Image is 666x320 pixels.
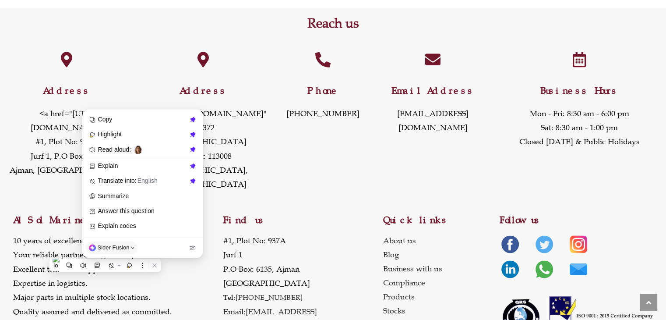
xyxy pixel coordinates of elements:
[383,248,500,262] a: Blog
[286,109,359,118] a: [PHONE_NUMBER]
[307,43,339,76] a: Phone
[397,109,469,132] a: [EMAIL_ADDRESS][DOMAIN_NAME]
[391,85,474,96] a: Email Address
[43,85,90,96] a: Address
[540,85,618,96] span: Business Hours
[500,216,653,225] h2: Follow us
[416,43,449,76] a: Email Address
[383,290,500,304] a: Products
[640,294,657,311] a: Scroll to the top of the page
[180,85,227,96] a: Address
[13,216,223,225] h2: Al Sol Marine Services
[137,107,268,192] p: <a href="[URL][DOMAIN_NAME]" W-372 [GEOGRAPHIC_DATA] P.O Box: 113008 [GEOGRAPHIC_DATA], [GEOGRAPH...
[236,293,303,302] a: [PHONE_NUMBER]
[383,234,500,248] a: About us
[383,276,500,290] a: Compliance
[4,107,129,178] p: <a href="[URL][DOMAIN_NAME]" #1, Plot No: 937A Jurf 1, P.O Box: 6135 Ajman, [GEOGRAPHIC_DATA]
[307,85,339,96] a: Phone
[223,293,236,302] span: Tel:
[383,262,500,276] a: Business with us
[383,304,500,318] a: Stocks
[223,216,383,225] h2: Find us
[187,43,220,76] a: Address
[497,107,661,149] p: Mon - Fri: 8:30 am - 6:00 pm Sat: 8:30 am - 1:00 pm Closed [DATE] & Public Holidays
[383,216,500,225] h2: Quick links
[50,43,83,76] a: Address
